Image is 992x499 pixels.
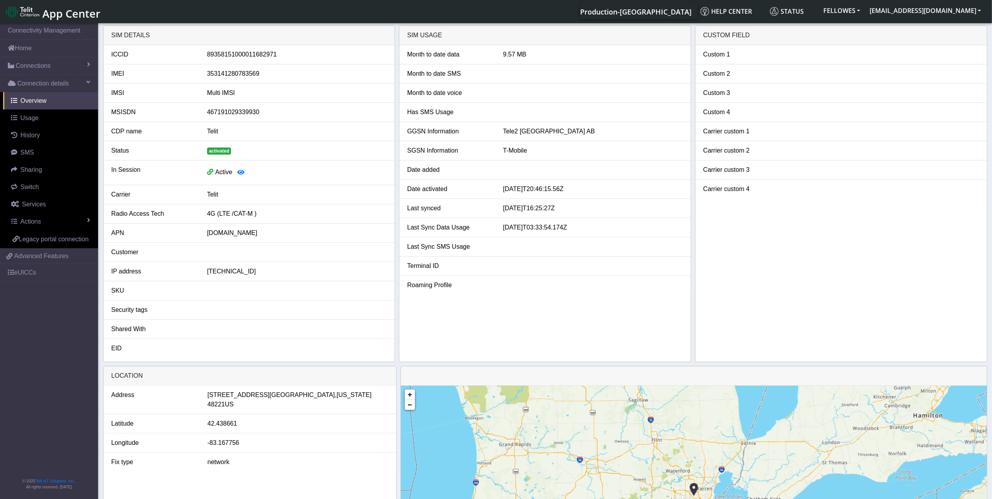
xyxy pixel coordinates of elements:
[819,4,865,18] button: FELLOWES
[201,127,393,136] div: Telit
[20,218,41,225] span: Actions
[580,4,691,19] a: Your current platform instance
[106,107,201,117] div: MSISDN
[497,127,688,136] div: Tele2 [GEOGRAPHIC_DATA] AB
[695,26,987,45] div: Custom field
[401,146,497,155] div: SGSN Information
[20,184,39,190] span: Switch
[6,3,99,20] a: App Center
[497,184,688,194] div: [DATE]T20:46:15.56Z
[401,127,497,136] div: GGSN Information
[497,223,688,232] div: [DATE]T03:33:54.174Z
[201,69,393,78] div: 353141280783569
[201,50,393,59] div: 89358151000011682971
[697,88,793,98] div: Custom 3
[401,184,497,194] div: Date activated
[106,286,201,295] div: SKU
[3,92,98,109] a: Overview
[22,201,46,208] span: Services
[401,50,497,59] div: Month to date data
[697,165,793,175] div: Carrier custom 3
[201,267,393,276] div: [TECHNICAL_ID]
[201,107,393,117] div: 467191029339930
[35,479,75,483] a: Telit IoT Solutions, Inc.
[202,438,394,448] div: -83.167756
[106,209,201,219] div: Radio Access Tech
[106,390,202,409] div: Address
[497,146,688,155] div: T-Mobile
[697,4,767,19] a: Help center
[14,251,69,261] span: Advanced Features
[106,248,201,257] div: Customer
[497,50,688,59] div: 9.57 MB
[106,69,201,78] div: IMEI
[208,400,225,409] span: 48221
[106,457,202,467] div: Fix type
[701,7,709,16] img: knowledge.svg
[208,390,269,400] span: [STREET_ADDRESS]
[20,149,34,156] span: SMS
[269,390,337,400] span: [GEOGRAPHIC_DATA],
[201,209,393,219] div: 4G (LTE /CAT-M )
[401,107,497,117] div: Has SMS Usage
[106,267,201,276] div: IP address
[106,438,202,448] div: Longitude
[3,196,98,213] a: Services
[207,148,231,155] span: activated
[3,213,98,230] a: Actions
[3,178,98,196] a: Switch
[401,69,497,78] div: Month to date SMS
[697,50,793,59] div: Custom 1
[701,7,752,16] span: Help center
[215,169,233,175] span: Active
[697,107,793,117] div: Custom 4
[6,5,39,18] img: logo-telit-cinterion-gw-new.png
[405,390,415,400] a: Zoom in
[106,228,201,238] div: APN
[104,26,395,45] div: SIM details
[20,166,42,173] span: Sharing
[19,236,89,242] span: Legacy portal connection
[401,242,497,251] div: Last Sync SMS Usage
[225,400,233,409] span: US
[697,184,793,194] div: Carrier custom 4
[3,109,98,127] a: Usage
[399,26,691,45] div: SIM usage
[3,144,98,161] a: SMS
[3,161,98,178] a: Sharing
[42,6,100,21] span: App Center
[697,146,793,155] div: Carrier custom 2
[770,7,779,16] img: status.svg
[697,69,793,78] div: Custom 2
[106,146,201,155] div: Status
[232,165,249,180] button: View session details
[401,280,497,290] div: Roaming Profile
[401,204,497,213] div: Last synced
[497,204,688,213] div: [DATE]T16:25:27Z
[20,115,38,121] span: Usage
[580,7,692,16] span: Production-[GEOGRAPHIC_DATA]
[106,419,202,428] div: Latitude
[865,4,986,18] button: [EMAIL_ADDRESS][DOMAIN_NAME]
[106,344,201,353] div: EID
[401,88,497,98] div: Month to date voice
[337,390,371,400] span: [US_STATE]
[3,127,98,144] a: History
[20,132,40,138] span: History
[104,366,396,386] div: LOCATION
[202,419,394,428] div: 42.438661
[106,127,201,136] div: CDP name
[106,88,201,98] div: IMSI
[405,400,415,410] a: Zoom out
[201,190,393,199] div: Telit
[106,305,201,315] div: Security tags
[17,79,69,88] span: Connection details
[16,61,51,71] span: Connections
[202,457,394,467] div: network
[106,50,201,59] div: ICCID
[401,261,497,271] div: Terminal ID
[106,324,201,334] div: Shared With
[767,4,819,19] a: Status
[20,97,47,104] span: Overview
[201,88,393,98] div: Multi IMSI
